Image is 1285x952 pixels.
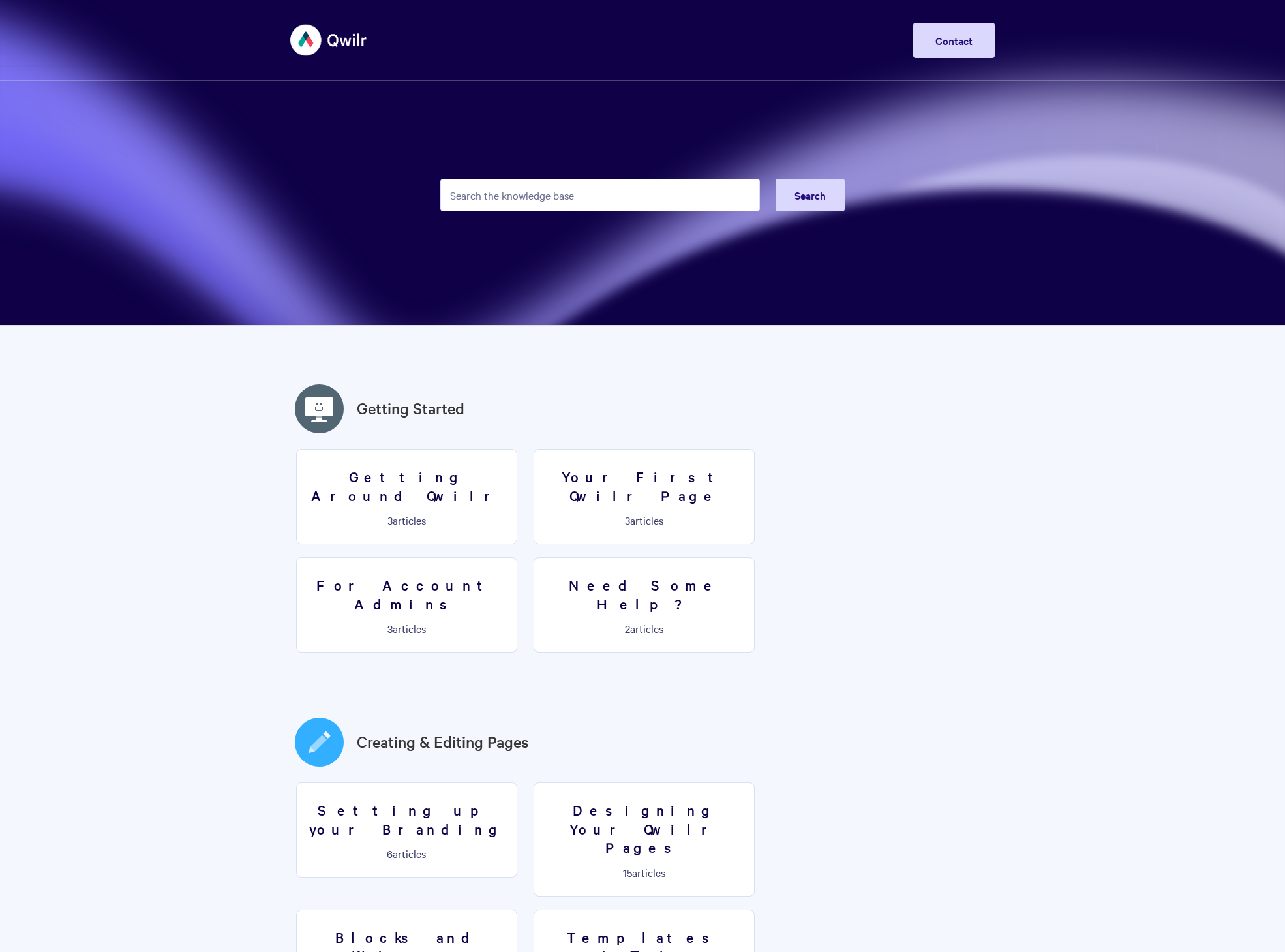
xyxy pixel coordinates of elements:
span: 6 [387,846,393,861]
h3: Your First Qwilr Page [542,467,746,504]
a: Getting Started [357,397,464,420]
h3: Getting Around Qwilr [305,467,509,504]
p: articles [542,867,746,878]
p: articles [305,848,509,859]
p: articles [542,514,746,526]
h3: Need Some Help? [542,576,746,613]
span: 3 [387,513,393,527]
span: Search [794,188,826,202]
h3: Setting up your Branding [305,801,509,838]
a: Setting up your Branding 6articles [296,782,517,878]
span: 3 [387,621,393,636]
h3: For Account Admins [305,576,509,613]
a: Your First Qwilr Page 3articles [534,449,755,544]
a: Need Some Help? 2articles [534,557,755,653]
span: 2 [625,621,630,636]
input: Search the knowledge base [440,179,760,211]
img: Qwilr Help Center [290,16,368,65]
a: For Account Admins 3articles [296,557,517,653]
a: Contact [913,23,995,58]
button: Search [776,179,845,211]
a: Creating & Editing Pages [357,730,529,754]
h3: Designing Your Qwilr Pages [542,801,746,857]
span: 15 [623,865,632,880]
p: articles [305,514,509,526]
p: articles [542,622,746,634]
a: Designing Your Qwilr Pages 15articles [534,782,755,897]
p: articles [305,622,509,634]
a: Getting Around Qwilr 3articles [296,449,517,544]
span: 3 [625,513,630,527]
